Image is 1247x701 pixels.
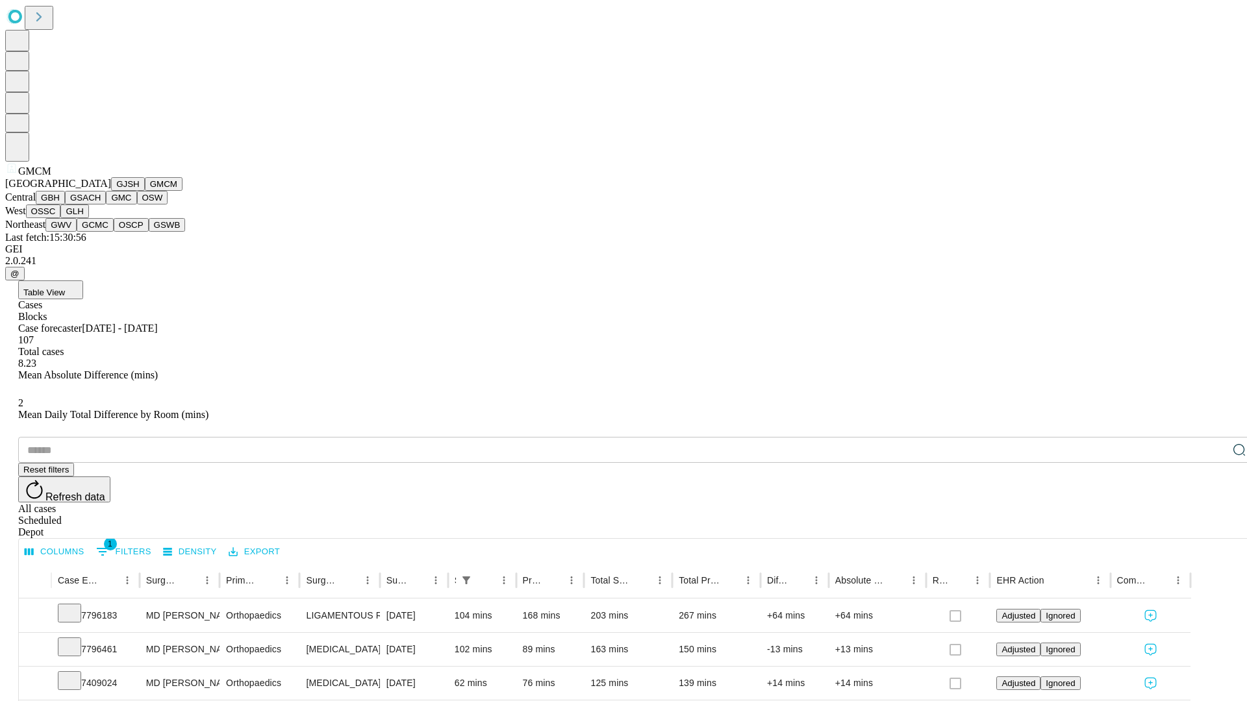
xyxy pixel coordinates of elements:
[523,599,578,632] div: 168 mins
[767,633,822,666] div: -13 mins
[65,191,106,204] button: GSACH
[340,571,359,589] button: Sort
[386,575,407,585] div: Surgery Date
[18,397,23,408] span: 2
[562,571,581,589] button: Menu
[386,599,442,632] div: [DATE]
[5,205,26,216] span: West
[523,633,578,666] div: 89 mins
[111,177,145,191] button: GJSH
[1151,571,1169,589] button: Sort
[306,667,373,700] div: [MEDICAL_DATA] SUBACROMIAL DECOMPRESSION
[789,571,807,589] button: Sort
[18,323,82,334] span: Case forecaster
[1001,645,1035,654] span: Adjusted
[996,643,1040,656] button: Adjusted
[5,191,36,203] span: Central
[807,571,825,589] button: Menu
[18,409,208,420] span: Mean Daily Total Difference by Room (mins)
[996,676,1040,690] button: Adjusted
[1040,643,1080,656] button: Ignored
[118,571,136,589] button: Menu
[495,571,513,589] button: Menu
[104,537,117,550] span: 1
[25,672,45,695] button: Expand
[146,599,213,632] div: MD [PERSON_NAME] [PERSON_NAME]
[933,575,950,585] div: Resolved in EHR
[455,633,510,666] div: 102 mins
[679,633,754,666] div: 150 mins
[651,571,669,589] button: Menu
[767,599,822,632] div: +64 mins
[1046,611,1075,621] span: Ignored
[21,542,88,562] button: Select columns
[146,633,213,666] div: MD [PERSON_NAME] [PERSON_NAME]
[455,575,456,585] div: Scheduled In Room Duration
[198,571,216,589] button: Menu
[427,571,445,589] button: Menu
[996,575,1044,585] div: EHR Action
[835,667,920,700] div: +14 mins
[180,571,198,589] button: Sort
[60,204,88,218] button: GLH
[137,191,168,204] button: OSW
[306,599,373,632] div: LIGAMENTOUS RECONSTRUCTION KNEE EXTRA ARTICULAR
[25,605,45,628] button: Expand
[5,219,45,230] span: Northeast
[114,218,149,232] button: OSCP
[306,633,373,666] div: [MEDICAL_DATA] WITH [MEDICAL_DATA] REPAIR
[679,667,754,700] div: 139 mins
[1040,676,1080,690] button: Ignored
[306,575,338,585] div: Surgery Name
[45,491,105,502] span: Refresh data
[82,323,157,334] span: [DATE] - [DATE]
[58,667,133,700] div: 7409024
[18,280,83,299] button: Table View
[23,288,65,297] span: Table View
[1046,571,1064,589] button: Sort
[835,575,885,585] div: Absolute Difference
[767,575,788,585] div: Difference
[1001,678,1035,688] span: Adjusted
[93,541,155,562] button: Show filters
[226,633,293,666] div: Orthopaedics
[887,571,905,589] button: Sort
[26,204,61,218] button: OSSC
[58,575,99,585] div: Case Epic Id
[905,571,923,589] button: Menu
[149,218,186,232] button: GSWB
[100,571,118,589] button: Sort
[1089,571,1107,589] button: Menu
[45,218,77,232] button: GWV
[409,571,427,589] button: Sort
[386,667,442,700] div: [DATE]
[5,255,1242,267] div: 2.0.241
[767,667,822,700] div: +14 mins
[950,571,968,589] button: Sort
[18,463,74,476] button: Reset filters
[18,369,158,380] span: Mean Absolute Difference (mins)
[226,667,293,700] div: Orthopaedics
[18,166,51,177] span: GMCM
[679,575,720,585] div: Total Predicted Duration
[739,571,757,589] button: Menu
[835,599,920,632] div: +64 mins
[544,571,562,589] button: Sort
[590,633,666,666] div: 163 mins
[633,571,651,589] button: Sort
[1046,678,1075,688] span: Ignored
[106,191,136,204] button: GMC
[10,269,19,278] span: @
[455,667,510,700] div: 62 mins
[226,575,258,585] div: Primary Service
[18,476,110,502] button: Refresh data
[1040,609,1080,622] button: Ignored
[679,599,754,632] div: 267 mins
[1001,611,1035,621] span: Adjusted
[58,633,133,666] div: 7796461
[968,571,987,589] button: Menu
[455,599,510,632] div: 104 mins
[18,358,36,369] span: 8.23
[5,178,111,189] span: [GEOGRAPHIC_DATA]
[18,334,34,345] span: 107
